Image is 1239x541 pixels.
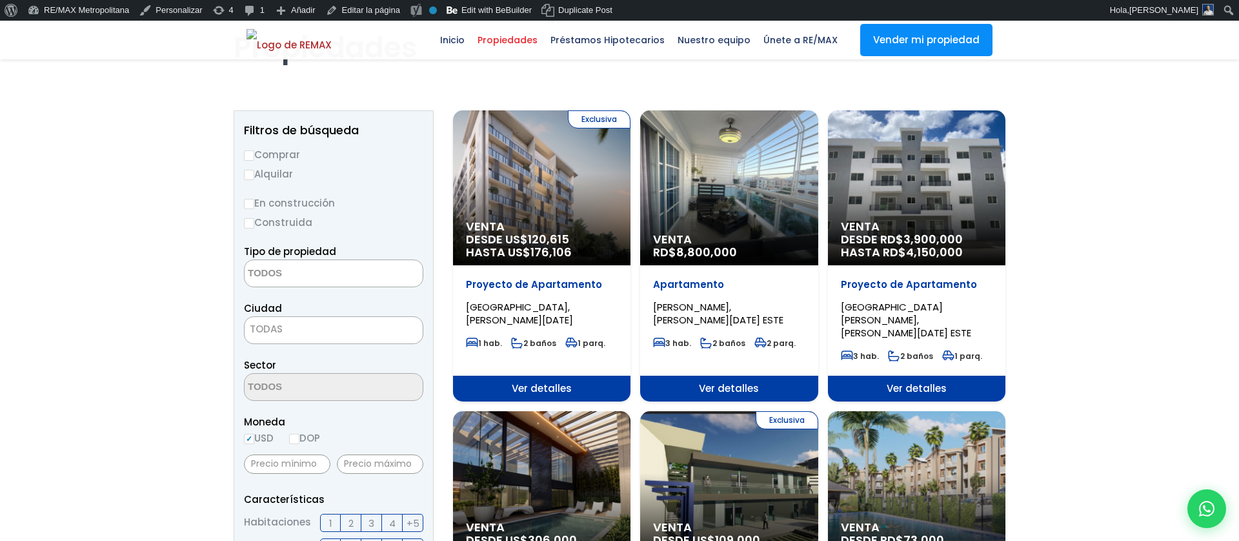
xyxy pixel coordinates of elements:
[245,374,370,402] textarea: Search
[828,376,1005,402] span: Ver detalles
[453,376,630,402] span: Ver detalles
[841,220,992,233] span: Venta
[756,411,818,429] span: Exclusiva
[640,376,818,402] span: Ver detalles
[466,338,502,349] span: 1 hab.
[841,300,971,340] span: [GEOGRAPHIC_DATA][PERSON_NAME], [PERSON_NAME][DATE] ESTE
[244,195,423,211] label: En construcción
[841,246,992,259] span: HASTA RD$
[653,244,737,260] span: RD$
[528,231,569,247] span: 120,615
[471,21,544,59] a: Propiedades
[434,30,471,50] span: Inicio
[653,233,805,246] span: Venta
[244,214,423,230] label: Construida
[653,278,805,291] p: Apartamento
[841,278,992,291] p: Proyecto de Apartamento
[244,124,423,137] h2: Filtros de búsqueda
[841,351,879,362] span: 3 hab.
[289,434,299,444] input: DOP
[244,358,276,372] span: Sector
[860,24,992,56] a: Vender mi propiedad
[757,21,844,59] a: Únete a RE/MAX
[466,300,573,327] span: [GEOGRAPHIC_DATA], [PERSON_NAME][DATE]
[244,245,336,258] span: Tipo de propiedad
[841,233,992,259] span: DESDE RD$
[368,515,374,531] span: 3
[466,233,618,259] span: DESDE US$
[389,515,396,531] span: 4
[653,338,691,349] span: 3 hab.
[671,30,757,50] span: Nuestro equipo
[244,316,423,344] span: TODAS
[466,521,618,534] span: Venta
[244,414,423,430] span: Moneda
[244,434,254,444] input: USD
[568,110,630,128] span: Exclusiva
[466,278,618,291] p: Proyecto de Apartamento
[671,21,757,59] a: Nuestro equipo
[888,351,933,362] span: 2 baños
[653,300,783,327] span: [PERSON_NAME], [PERSON_NAME][DATE] ESTE
[640,110,818,402] a: Venta RD$8,800,000 Apartamento [PERSON_NAME], [PERSON_NAME][DATE] ESTE 3 hab. 2 baños 2 parq. Ver...
[754,338,796,349] span: 2 parq.
[245,260,370,288] textarea: Search
[565,338,605,349] span: 1 parq.
[245,320,423,338] span: TODAS
[244,454,330,474] input: Precio mínimo
[434,21,471,59] a: Inicio
[244,150,254,161] input: Comprar
[329,515,332,531] span: 1
[757,30,844,50] span: Únete a RE/MAX
[348,515,354,531] span: 2
[244,491,423,507] p: Características
[544,21,671,59] a: Préstamos Hipotecarios
[453,110,630,402] a: Exclusiva Venta DESDE US$120,615 HASTA US$176,106 Proyecto de Apartamento [GEOGRAPHIC_DATA], [PER...
[247,29,332,52] img: Logo de REMAX
[841,521,992,534] span: Venta
[676,244,737,260] span: 8,800,000
[244,430,274,446] label: USD
[244,170,254,180] input: Alquilar
[250,322,283,336] span: TODAS
[337,454,423,474] input: Precio máximo
[289,430,320,446] label: DOP
[244,147,423,163] label: Comprar
[942,351,982,362] span: 1 parq.
[471,30,544,50] span: Propiedades
[653,521,805,534] span: Venta
[544,30,671,50] span: Préstamos Hipotecarios
[407,515,419,531] span: +5
[511,338,556,349] span: 2 baños
[903,231,963,247] span: 3,900,000
[828,110,1005,402] a: Venta DESDE RD$3,900,000 HASTA RD$4,150,000 Proyecto de Apartamento [GEOGRAPHIC_DATA][PERSON_NAME...
[247,21,332,59] a: RE/MAX Metropolitana
[244,199,254,209] input: En construcción
[244,301,282,315] span: Ciudad
[466,246,618,259] span: HASTA US$
[1129,5,1198,15] span: [PERSON_NAME]
[906,244,963,260] span: 4,150,000
[530,244,572,260] span: 176,106
[244,166,423,182] label: Alquilar
[244,218,254,229] input: Construida
[466,220,618,233] span: Venta
[244,514,311,532] span: Habitaciones
[429,6,437,14] div: No index
[700,338,745,349] span: 2 baños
